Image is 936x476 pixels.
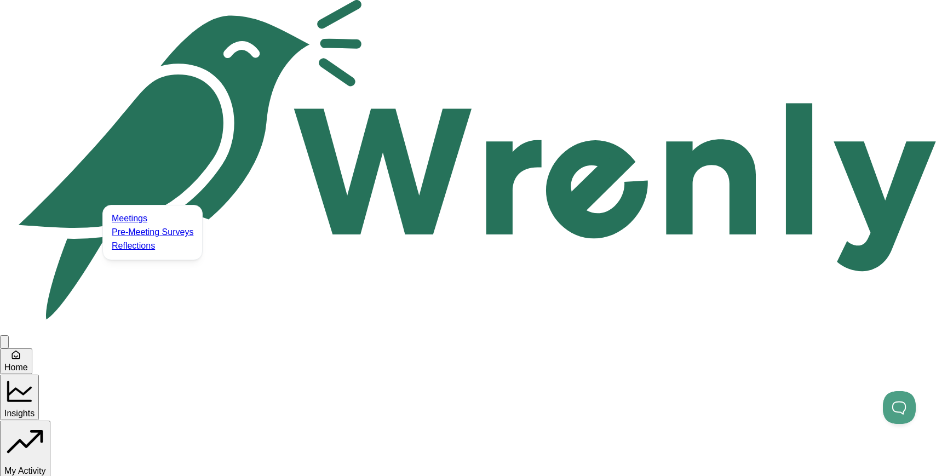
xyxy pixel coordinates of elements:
[883,391,916,424] iframe: Help Scout Beacon - Open
[4,409,35,418] span: Insights
[112,226,193,239] a: Pre-Meeting Surveys
[112,212,193,226] a: Meetings
[4,363,28,372] span: Home
[112,239,193,253] a: Reflections
[4,466,46,475] span: My Activity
